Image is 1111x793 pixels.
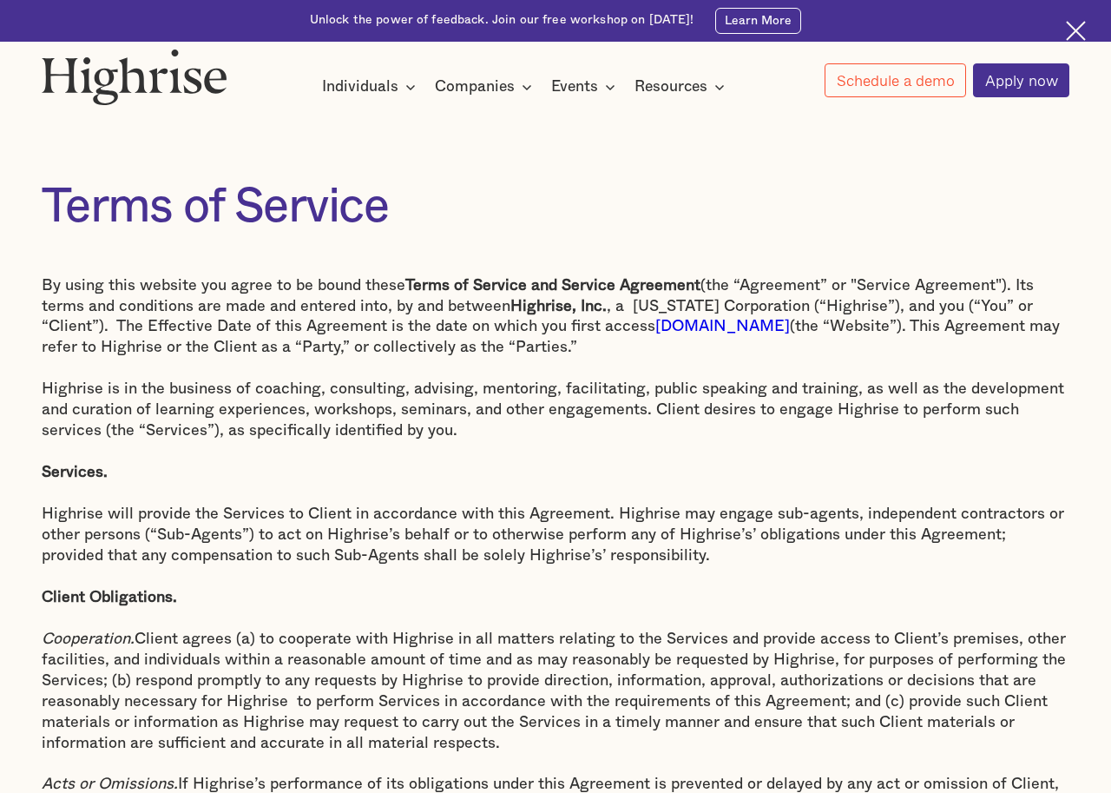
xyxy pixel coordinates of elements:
[510,299,607,314] strong: Highrise, Inc.
[551,76,621,97] div: Events
[435,76,515,97] div: Companies
[310,12,694,29] div: Unlock the power of feedback. Join our free workshop on [DATE]!
[435,76,537,97] div: Companies
[655,319,790,334] a: [DOMAIN_NAME]
[405,278,700,294] strong: Terms of Service and Service Agreement
[42,276,1069,360] p: By using this website you agree to be bound these (the “Agreement” or "Service Agreement"). Its t...
[322,76,398,97] div: Individuals
[973,63,1069,98] a: Apply now
[715,8,802,35] a: Learn More
[42,181,1069,235] h1: Terms of Service
[634,76,730,97] div: Resources
[551,76,598,97] div: Events
[322,76,421,97] div: Individuals
[42,590,177,605] strong: Client Obligations.
[634,76,707,97] div: Resources
[825,63,966,97] a: Schedule a demo
[42,380,1069,442] p: Highrise is in the business of coaching, consulting, advising, mentoring, facilitating, public sp...
[42,630,1069,755] p: Client agrees (a) to cooperate with Highrise in all matters relating to the Services and provide ...
[42,505,1069,567] p: Highrise will provide the Services to Client in accordance with this Agreement. Highrise may enga...
[42,49,227,105] img: Highrise logo
[42,631,135,647] em: Cooperation.
[42,776,178,792] em: Acts or Omissions.
[42,465,108,480] strong: Services.
[1066,21,1086,41] img: Cross icon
